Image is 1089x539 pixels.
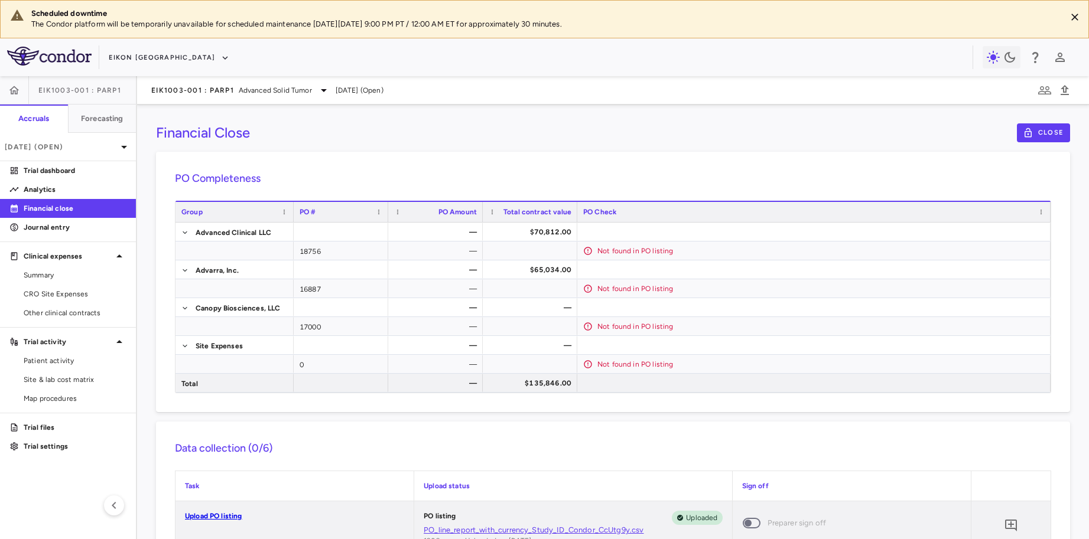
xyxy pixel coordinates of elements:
[239,85,312,96] span: Advanced Solid Tumor
[399,241,477,260] div: —
[7,47,92,66] img: logo-full-SnFGN8VE.png
[493,298,571,317] div: —
[156,124,250,142] h3: Financial Close
[196,223,271,242] span: Advanced Clinical LLC
[597,317,1045,336] div: Not found in PO listing
[1004,518,1018,533] svg: Add comment
[399,355,477,374] div: —
[24,184,126,195] p: Analytics
[24,222,126,233] p: Journal entry
[196,337,243,355] span: Site Expenses
[24,203,126,214] p: Financial close
[768,517,827,530] span: Preparer sign off
[24,270,126,280] span: Summary
[399,317,477,336] div: —
[31,8,1057,19] div: Scheduled downtime
[294,317,388,335] div: 17000
[24,355,126,366] span: Patient activity
[109,48,229,67] button: Eikon [GEOGRAPHIC_DATA]
[24,422,126,433] p: Trial files
[38,86,121,95] span: EIK1003-001 : PARP1
[681,512,722,523] span: Uploaded
[399,279,477,298] div: —
[424,511,456,525] p: PO listing
[24,308,126,318] span: Other clinical contracts
[583,208,616,216] span: PO Check
[31,19,1057,30] p: The Condor platform will be temporarily unavailable for scheduled maintenance [DATE][DATE] 9:00 P...
[742,481,961,491] p: Sign off
[181,208,203,216] span: Group
[399,336,477,355] div: —
[1017,123,1070,142] button: Close
[300,208,316,216] span: PO #
[493,223,571,241] div: $70,812.00
[336,85,383,96] span: [DATE] (Open)
[24,393,126,404] span: Map procedures
[294,355,388,373] div: 0
[294,241,388,260] div: 18756
[24,337,112,347] p: Trial activity
[24,289,126,299] span: CRO Site Expenses
[24,374,126,385] span: Site & lab cost matrix
[399,374,477,393] div: —
[24,251,112,262] p: Clinical expenses
[196,299,280,318] span: Canopy Biosciences, LLC
[181,374,198,393] span: Total
[493,260,571,279] div: $65,034.00
[399,298,477,317] div: —
[294,279,388,298] div: 16887
[185,512,242,520] a: Upload PO listing
[597,355,1045,374] div: Not found in PO listing
[151,86,234,95] span: EIK1003-001 : PARP1
[1001,515,1021,535] button: Add comment
[185,481,404,491] p: Task
[399,260,477,279] div: —
[175,171,1051,187] h6: PO Completeness
[503,208,571,216] span: Total contract value
[175,440,1051,456] h6: Data collection (0/6)
[597,241,1045,260] div: Not found in PO listing
[438,208,477,216] span: PO Amount
[24,165,126,176] p: Trial dashboard
[81,113,123,124] h6: Forecasting
[18,113,49,124] h6: Accruals
[597,279,1045,298] div: Not found in PO listing
[424,525,722,535] a: PO_line_report_with_currency_Study_ID_Condor_CcUtg9y.csv
[24,441,126,452] p: Trial settings
[1066,8,1084,26] button: Close
[5,142,117,152] p: [DATE] (Open)
[493,374,571,393] div: $135,846.00
[196,261,239,280] span: Advarra, Inc.
[493,336,571,355] div: —
[399,223,477,241] div: —
[424,481,722,491] p: Upload status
